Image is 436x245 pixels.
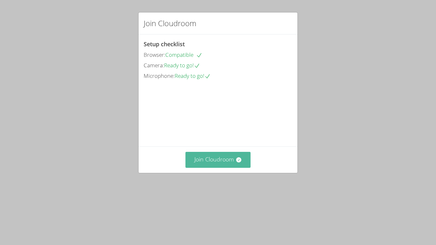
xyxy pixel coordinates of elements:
span: Ready to go! [175,72,211,79]
h2: Join Cloudroom [144,18,196,29]
span: Setup checklist [144,40,185,48]
button: Join Cloudroom [185,152,251,167]
span: Camera: [144,62,164,69]
span: Browser: [144,51,165,58]
span: Compatible [165,51,202,58]
span: Microphone: [144,72,175,79]
span: Ready to go! [164,62,200,69]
